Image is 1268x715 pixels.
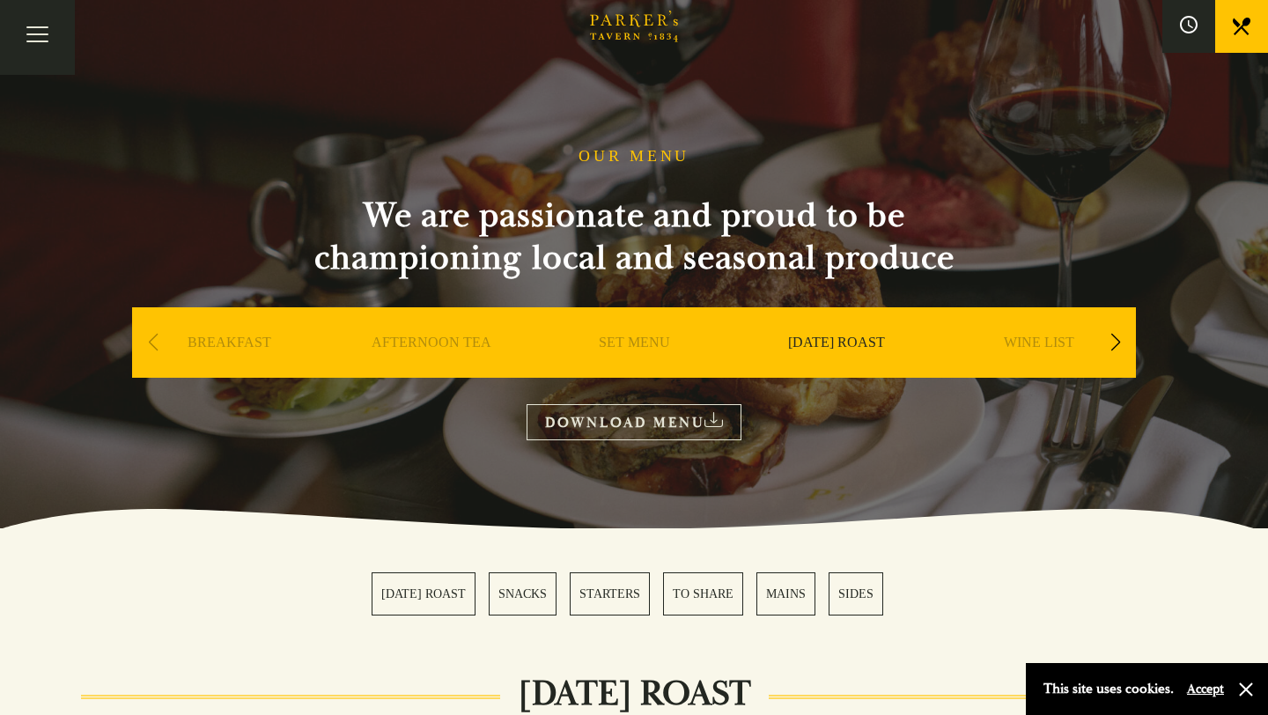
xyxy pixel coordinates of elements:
[599,334,670,404] a: SET MENU
[1237,681,1255,698] button: Close and accept
[527,404,741,440] a: DOWNLOAD MENU
[663,572,743,615] a: 4 / 6
[132,307,326,431] div: 1 / 9
[335,307,528,431] div: 2 / 9
[1004,334,1074,404] a: WINE LIST
[489,572,557,615] a: 2 / 6
[372,334,491,404] a: AFTERNOON TEA
[282,195,986,279] h2: We are passionate and proud to be championing local and seasonal produce
[756,572,815,615] a: 5 / 6
[537,307,731,431] div: 3 / 9
[579,147,689,166] h1: OUR MENU
[372,572,475,615] a: 1 / 6
[1187,681,1224,697] button: Accept
[942,307,1136,431] div: 5 / 9
[740,307,933,431] div: 4 / 9
[788,334,885,404] a: [DATE] ROAST
[500,673,769,715] h2: [DATE] ROAST
[1103,323,1127,362] div: Next slide
[1043,676,1174,702] p: This site uses cookies.
[141,323,165,362] div: Previous slide
[188,334,271,404] a: BREAKFAST
[829,572,883,615] a: 6 / 6
[570,572,650,615] a: 3 / 6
